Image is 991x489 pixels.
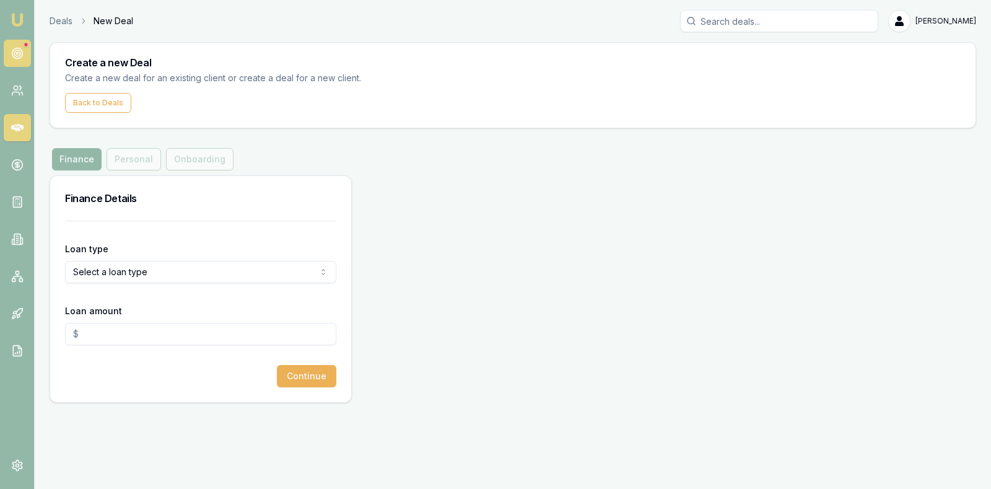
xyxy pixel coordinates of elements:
label: Loan type [65,244,108,254]
span: [PERSON_NAME] [915,16,976,26]
button: Back to Deals [65,93,131,113]
img: emu-icon-u.png [10,12,25,27]
input: Search deals [680,10,878,32]
label: Loan amount [65,306,122,316]
a: Deals [50,15,72,27]
span: New Deal [94,15,133,27]
p: Create a new deal for an existing client or create a deal for a new client. [65,71,382,86]
input: $ [65,323,336,345]
h3: Create a new Deal [65,58,961,68]
button: Finance [52,148,102,170]
h3: Finance Details [65,191,336,206]
button: Continue [277,365,336,387]
nav: breadcrumb [50,15,133,27]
